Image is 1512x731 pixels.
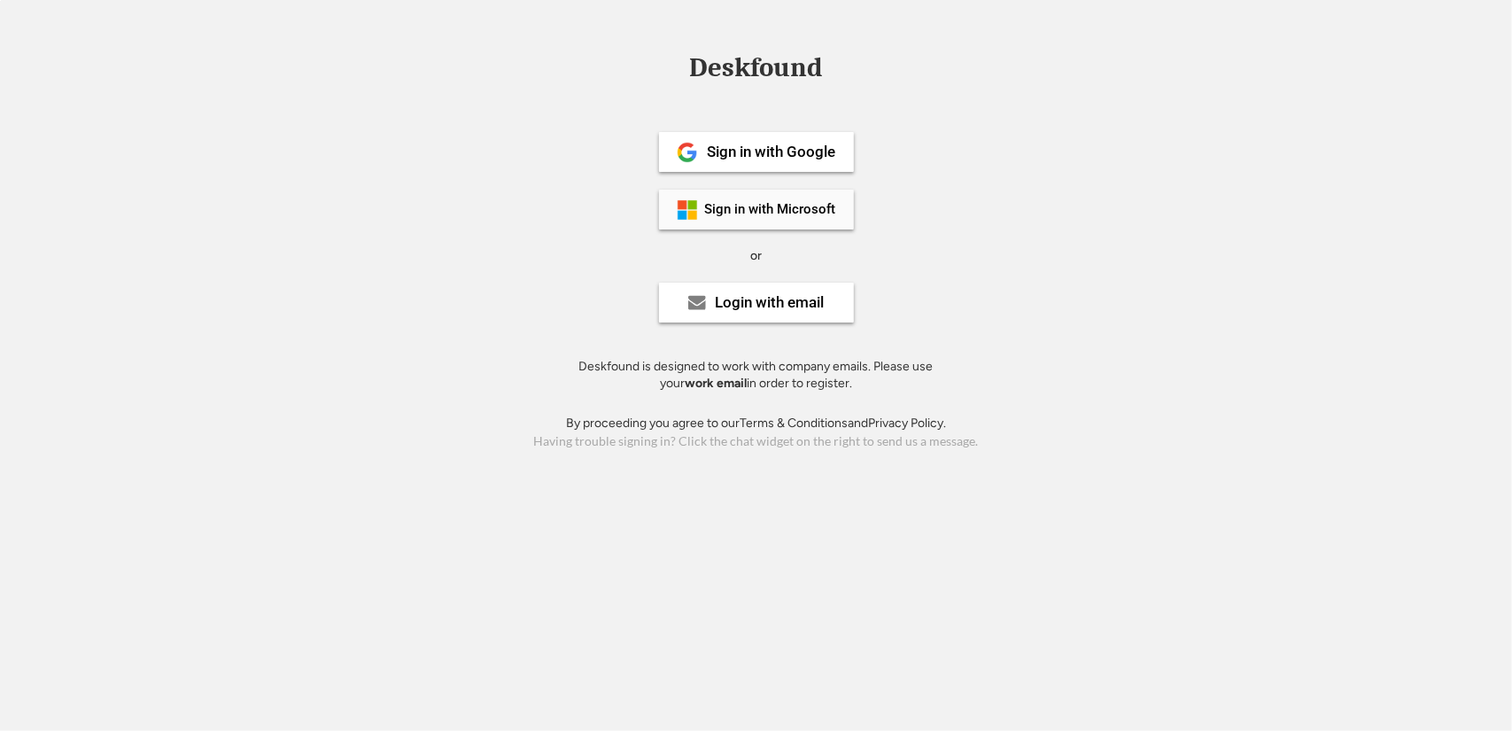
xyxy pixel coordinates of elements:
[750,247,762,265] div: or
[708,144,836,159] div: Sign in with Google
[715,295,824,310] div: Login with email
[868,416,946,431] a: Privacy Policy.
[557,358,956,393] div: Deskfound is designed to work with company emails. Please use your in order to register.
[681,54,832,82] div: Deskfound
[677,142,698,163] img: 1024px-Google__G__Logo.svg.png
[685,376,747,391] strong: work email
[566,415,946,432] div: By proceeding you agree to our and
[677,199,698,221] img: ms-symbollockup_mssymbol_19.png
[740,416,848,431] a: Terms & Conditions
[705,203,836,216] div: Sign in with Microsoft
